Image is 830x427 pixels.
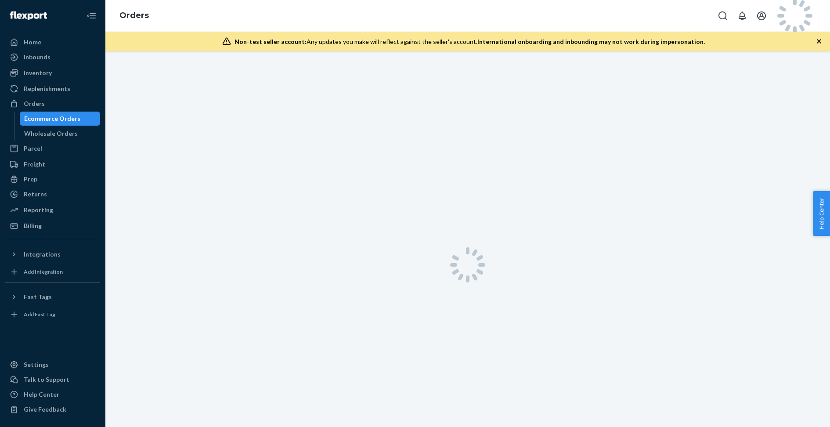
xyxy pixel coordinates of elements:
[5,402,100,416] button: Give Feedback
[10,11,47,20] img: Flexport logo
[5,290,100,304] button: Fast Tags
[24,311,55,318] div: Add Fast Tag
[5,35,100,49] a: Home
[24,160,45,169] div: Freight
[24,405,66,414] div: Give Feedback
[5,373,100,387] button: Talk to Support
[24,129,78,138] div: Wholesale Orders
[714,7,732,25] button: Open Search Box
[5,172,100,186] a: Prep
[24,84,70,93] div: Replenishments
[813,191,830,236] button: Help Center
[5,157,100,171] a: Freight
[235,38,307,45] span: Non-test seller account:
[24,144,42,153] div: Parcel
[24,114,80,123] div: Ecommerce Orders
[5,387,100,402] a: Help Center
[24,99,45,108] div: Orders
[5,66,100,80] a: Inventory
[24,360,49,369] div: Settings
[112,3,156,29] ol: breadcrumbs
[5,50,100,64] a: Inbounds
[83,7,100,25] button: Close Navigation
[20,112,101,126] a: Ecommerce Orders
[24,293,52,301] div: Fast Tags
[24,375,69,384] div: Talk to Support
[24,190,47,199] div: Returns
[24,175,37,184] div: Prep
[24,250,61,259] div: Integrations
[24,69,52,77] div: Inventory
[5,247,100,261] button: Integrations
[5,97,100,111] a: Orders
[24,206,53,214] div: Reporting
[5,187,100,201] a: Returns
[235,37,705,46] div: Any updates you make will reflect against the seller's account.
[24,221,42,230] div: Billing
[24,53,51,62] div: Inbounds
[24,268,63,275] div: Add Integration
[119,11,149,20] a: Orders
[5,358,100,372] a: Settings
[753,7,770,25] button: Open account menu
[24,38,41,47] div: Home
[20,127,101,141] a: Wholesale Orders
[5,265,100,279] a: Add Integration
[5,141,100,156] a: Parcel
[733,7,751,25] button: Open notifications
[5,308,100,322] a: Add Fast Tag
[5,219,100,233] a: Billing
[5,82,100,96] a: Replenishments
[477,38,705,45] span: International onboarding and inbounding may not work during impersonation.
[5,203,100,217] a: Reporting
[24,390,59,399] div: Help Center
